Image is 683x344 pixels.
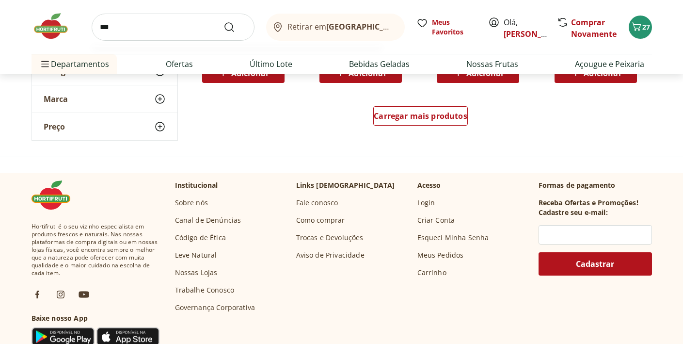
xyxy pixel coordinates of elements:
[576,260,614,268] span: Cadastrar
[175,180,218,190] p: Institucional
[539,198,638,208] h3: Receba Ofertas e Promoções!
[250,58,292,70] a: Último Lote
[296,215,345,225] a: Como comprar
[642,22,650,32] span: 27
[575,58,644,70] a: Açougue e Peixaria
[44,66,81,76] span: Categoria
[32,223,159,277] span: Hortifruti é o seu vizinho especialista em produtos frescos e naturais. Nas nossas plataformas de...
[296,180,395,190] p: Links [DEMOGRAPHIC_DATA]
[296,233,364,243] a: Trocas e Devoluções
[39,52,109,76] span: Departamentos
[349,69,386,77] span: Adicionar
[466,58,518,70] a: Nossas Frutas
[432,17,477,37] span: Meus Favoritos
[32,289,43,300] img: fb
[44,94,68,104] span: Marca
[373,106,468,130] a: Carregar mais produtos
[266,14,405,41] button: Retirar em[GEOGRAPHIC_DATA]/[GEOGRAPHIC_DATA]
[32,180,80,210] img: Hortifruti
[231,69,269,77] span: Adicionar
[287,22,395,31] span: Retirar em
[55,289,66,300] img: ig
[166,58,193,70] a: Ofertas
[584,69,621,77] span: Adicionar
[417,233,489,243] a: Esqueci Minha Senha
[175,268,218,278] a: Nossas Lojas
[296,250,365,260] a: Aviso de Privacidade
[32,12,80,41] img: Hortifruti
[32,313,159,323] h3: Baixe nosso App
[296,198,338,208] a: Fale conosco
[417,198,435,208] a: Login
[32,113,177,140] button: Preço
[175,233,226,243] a: Código de Ética
[417,268,446,278] a: Carrinho
[539,252,652,276] button: Cadastrar
[175,285,235,295] a: Trabalhe Conosco
[374,112,467,120] span: Carregar mais produtos
[504,16,547,40] span: Olá,
[175,250,217,260] a: Leve Natural
[571,17,617,39] a: Comprar Novamente
[326,21,490,32] b: [GEOGRAPHIC_DATA]/[GEOGRAPHIC_DATA]
[92,14,254,41] input: search
[417,180,441,190] p: Acesso
[629,16,652,39] button: Carrinho
[539,208,608,217] h3: Cadastre seu e-mail:
[416,17,477,37] a: Meus Favoritos
[39,52,51,76] button: Menu
[78,289,90,300] img: ytb
[175,215,241,225] a: Canal de Denúncias
[175,303,255,312] a: Governança Corporativa
[539,180,652,190] p: Formas de pagamento
[44,122,65,131] span: Preço
[349,58,410,70] a: Bebidas Geladas
[504,29,567,39] a: [PERSON_NAME]
[466,69,504,77] span: Adicionar
[417,250,464,260] a: Meus Pedidos
[32,85,177,113] button: Marca
[175,198,208,208] a: Sobre nós
[417,215,455,225] a: Criar Conta
[223,21,247,33] button: Submit Search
